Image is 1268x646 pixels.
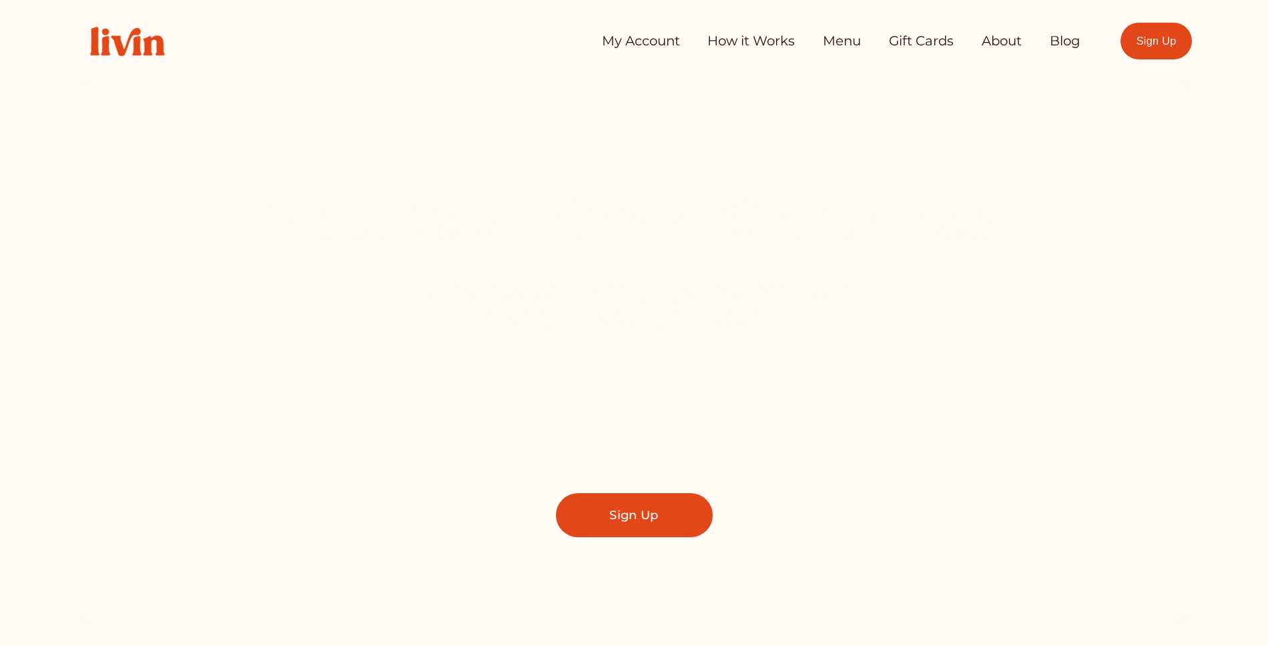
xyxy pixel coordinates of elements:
[1050,28,1080,55] a: Blog
[823,28,861,55] a: Menu
[1121,23,1192,59] a: Sign Up
[889,28,954,55] a: Gift Cards
[982,28,1022,55] a: About
[556,493,713,537] a: Sign Up
[412,272,856,331] span: Find a local chef who prepares customized, healthy meals in your kitchen
[707,28,795,55] a: How it Works
[76,13,179,70] img: Livin
[602,28,680,55] a: My Account
[258,186,1011,252] span: Let us Take Dinner off Your Plate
